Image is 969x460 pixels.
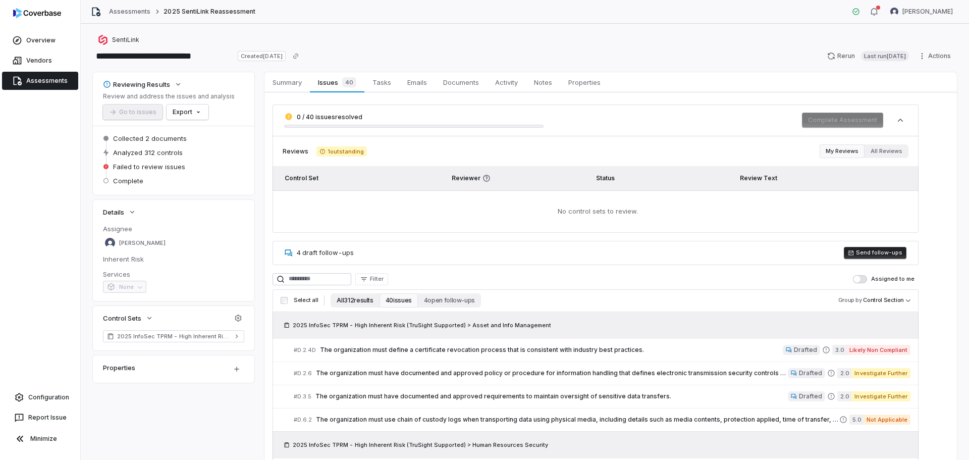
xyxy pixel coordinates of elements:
[238,51,285,61] span: Created [DATE]
[100,203,139,221] button: Details
[837,368,851,378] span: 2.0
[832,345,846,355] span: 3.0
[287,47,305,65] button: Copy link
[890,8,898,16] img: Jason Boland avatar
[103,314,141,323] span: Control Sets
[355,273,388,285] button: Filter
[861,51,909,61] span: Last run [DATE]
[2,72,78,90] a: Assessments
[28,393,69,401] span: Configuration
[491,76,522,89] span: Activity
[418,293,481,308] button: 4 open follow-ups
[283,147,308,156] span: Reviews
[109,8,150,16] a: Assessments
[105,238,115,248] img: Jason Boland avatar
[273,190,919,233] td: No control sets to review.
[740,174,777,182] span: Review Text
[294,416,312,424] span: # D.6.2
[119,239,166,247] span: [PERSON_NAME]
[297,248,354,257] span: 4 draft follow-ups
[844,247,906,259] button: Send follow-ups
[113,148,183,157] span: Analyzed 312 controls
[837,391,851,401] span: 2.0
[103,92,235,100] p: Review and address the issues and analysis
[2,52,78,70] a: Vendors
[865,144,908,158] button: All Reviews
[297,113,362,121] span: 0 / 40 issues resolved
[853,275,914,283] label: Assigned to me
[294,385,910,408] a: #D.3.5The organization must have documented and approved requirements to maintain oversight of se...
[293,441,548,449] span: 2025 InfoSec TPRM - High Inherent Risk (TruSight Supported) > Human Resources Security
[26,36,56,44] span: Overview
[117,332,230,340] span: 2025 InfoSec TPRM - High Inherent Risk (TruSight Supported)
[849,415,864,425] span: 5.0
[167,105,208,120] button: Export
[851,368,910,378] span: Investigate Further
[281,297,288,304] input: Select all
[320,346,783,354] span: The organization must define a certificate revocation process that is consistent with industry be...
[285,174,318,182] span: Control Set
[564,76,605,89] span: Properties
[799,392,822,400] span: Drafted
[103,254,244,264] dt: Inherent Risk
[316,416,839,424] span: The organization must use chain of custody logs when transporting data using physical media, incl...
[846,345,910,355] span: Likely Non Compliant
[26,57,52,65] span: Vendors
[2,31,78,49] a: Overview
[294,370,312,377] span: # D.2.6
[316,146,367,157] span: 1 outstanding
[103,208,124,217] span: Details
[915,48,957,64] button: Actions
[315,392,788,400] span: The organization must have documented and approved requirements to maintain oversight of sensitiv...
[853,275,867,283] button: Assigned to me
[294,362,910,385] a: #D.2.6The organization must have documented and approved policy or procedure for information hand...
[4,388,76,406] a: Configuration
[439,76,483,89] span: Documents
[100,309,156,327] button: Control Sets
[864,415,910,425] span: Not Applicable
[294,393,311,400] span: # D.3.5
[28,414,67,422] span: Report Issue
[794,346,817,354] span: Drafted
[368,76,395,89] span: Tasks
[380,293,418,308] button: 40 issues
[314,75,360,89] span: Issues
[452,174,584,182] span: Reviewer
[103,330,244,342] a: 2025 InfoSec TPRM - High Inherent Risk (TruSight Supported)
[403,76,431,89] span: Emails
[95,31,142,49] button: https://sentilink.com/SentiLink
[294,296,318,304] span: Select all
[100,75,185,93] button: Reviewing Results
[370,275,384,283] span: Filter
[294,339,910,362] a: #D.2.4DThe organization must define a certificate revocation process that is consistent with indu...
[293,321,551,329] span: 2025 InfoSec TPRM - High Inherent Risk (TruSight Supported) > Asset and Info Management
[30,435,57,443] span: Minimize
[530,76,556,89] span: Notes
[851,391,910,401] span: Investigate Further
[294,346,316,354] span: # D.2.4D
[838,296,862,303] span: Group by
[820,144,908,158] div: Review filter
[103,270,244,279] dt: Services
[26,77,68,85] span: Assessments
[596,174,615,182] span: Status
[4,429,76,449] button: Minimize
[13,8,61,18] img: logo-D7KZi-bG.svg
[902,8,953,16] span: [PERSON_NAME]
[113,162,185,171] span: Failed to review issues
[4,408,76,427] button: Report Issue
[331,293,379,308] button: All 312 results
[113,134,187,143] span: Collected 2 documents
[164,8,255,16] span: 2025 SentiLink Reassessment
[820,144,865,158] button: My Reviews
[342,77,356,87] span: 40
[884,4,959,19] button: Jason Boland avatar[PERSON_NAME]
[294,408,910,431] a: #D.6.2The organization must use chain of custody logs when transporting data using physical media...
[821,48,915,64] button: RerunLast run[DATE]
[799,369,822,377] span: Drafted
[113,176,143,185] span: Complete
[316,369,788,377] span: The organization must have documented and approved policy or procedure for information handling t...
[103,224,244,233] dt: Assignee
[112,36,139,44] span: SentiLink
[103,80,170,89] div: Reviewing Results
